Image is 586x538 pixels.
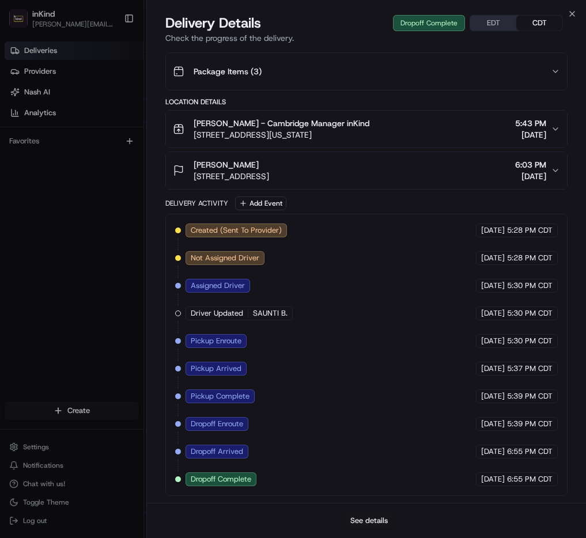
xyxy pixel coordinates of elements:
button: See details [345,513,393,529]
span: SAUNTI B. [253,308,288,319]
span: [DATE] [515,129,546,141]
span: Not Assigned Driver [191,253,259,263]
span: Assigned Driver [191,281,245,291]
p: Welcome 👋 [12,46,210,65]
button: See all [179,147,210,161]
input: Clear [30,74,190,86]
span: [DATE] [481,419,505,429]
span: Dropoff Arrived [191,446,243,457]
div: Past conversations [12,150,77,159]
span: 5:39 PM CDT [507,419,553,429]
span: [DATE] [481,363,505,374]
div: 💻 [97,228,107,237]
img: 1736555255976-a54dd68f-1ca7-489b-9aae-adbdc363a1c4 [23,179,32,188]
span: [DATE] [481,391,505,401]
span: Created (Sent To Provider) [191,225,282,236]
span: 6:55 PM CDT [507,474,553,484]
span: Dropoff Complete [191,474,251,484]
span: [DATE] [481,308,505,319]
span: [DATE] [481,446,505,457]
span: Knowledge Base [23,226,88,238]
span: [STREET_ADDRESS] [194,171,269,182]
span: [PERSON_NAME] [194,159,259,171]
span: [DATE] [102,179,126,188]
span: 6:55 PM CDT [507,446,553,457]
a: Powered byPylon [81,254,139,263]
span: 5:30 PM CDT [507,336,553,346]
button: Package Items (3) [166,53,567,90]
span: [DATE] [481,281,505,291]
button: Start new chat [196,113,210,127]
span: API Documentation [109,226,185,238]
div: Delivery Activity [165,199,228,208]
span: Dropoff Enroute [191,419,243,429]
span: Delivery Details [165,14,261,32]
span: Pylon [115,255,139,263]
span: 5:28 PM CDT [507,225,553,236]
button: Add Event [235,196,286,210]
a: 💻API Documentation [93,222,190,243]
span: [DATE] [481,225,505,236]
img: Rod Prestosa [12,168,30,186]
span: 5:30 PM CDT [507,281,553,291]
span: 5:28 PM CDT [507,253,553,263]
span: Package Items ( 3 ) [194,66,262,77]
span: 5:37 PM CDT [507,363,553,374]
span: 5:43 PM [515,118,546,129]
div: Location Details [165,97,568,107]
button: EDT [470,16,516,31]
button: [PERSON_NAME] - Cambridge Manager inKind[STREET_ADDRESS][US_STATE]5:43 PM[DATE] [166,111,567,147]
button: CDT [516,16,562,31]
span: [STREET_ADDRESS][US_STATE] [194,129,369,141]
button: [PERSON_NAME][STREET_ADDRESS]6:03 PM[DATE] [166,152,567,189]
span: • [96,179,100,188]
span: [DATE] [515,171,546,182]
img: Nash [12,12,35,35]
span: [DATE] [481,253,505,263]
a: 📗Knowledge Base [7,222,93,243]
span: [PERSON_NAME] - Cambridge Manager inKind [194,118,369,129]
span: [PERSON_NAME] [36,179,93,188]
span: Pickup Complete [191,391,249,401]
div: Start new chat [39,110,189,122]
p: Check the progress of the delivery. [165,32,568,44]
div: We're available if you need us! [39,122,146,131]
span: Pickup Enroute [191,336,241,346]
div: 📗 [12,228,21,237]
span: 5:39 PM CDT [507,391,553,401]
span: Pickup Arrived [191,363,241,374]
span: [DATE] [481,336,505,346]
span: Driver Updated [191,308,243,319]
img: 1736555255976-a54dd68f-1ca7-489b-9aae-adbdc363a1c4 [12,110,32,131]
span: 6:03 PM [515,159,546,171]
span: 5:30 PM CDT [507,308,553,319]
span: [DATE] [481,474,505,484]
